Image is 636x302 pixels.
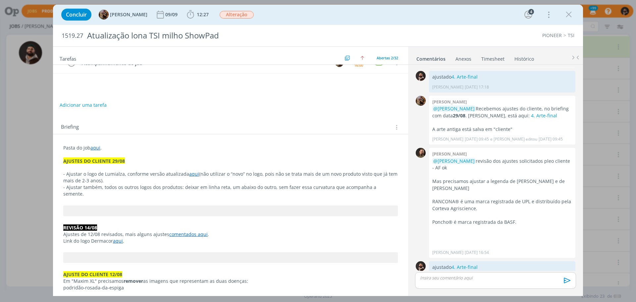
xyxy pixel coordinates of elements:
span: e [PERSON_NAME] editou [490,136,537,142]
strong: 29/08 [453,112,465,119]
button: Adicionar uma tarefa [59,99,107,111]
a: 4. Arte-final [451,264,478,270]
button: 12:27 [185,9,210,20]
a: comentados aqui [169,231,208,237]
img: A [416,96,426,106]
img: A [99,10,109,20]
a: PIONEER [542,32,562,38]
p: Ajustes de 12/08 revisados, mais alguns ajustes . [63,231,398,238]
p: [PERSON_NAME] [432,136,463,142]
span: 12:27 [197,11,209,18]
p: podridão-do-colmo [63,291,398,298]
img: D [416,261,426,271]
p: Recebemos ajustes do cliente, no briefing com data . [PERSON_NAME], está aqui: [432,105,572,119]
p: [PERSON_NAME] [432,84,463,90]
img: D [416,71,426,81]
a: aqui [90,145,100,151]
span: [PERSON_NAME] [110,12,147,17]
strong: REVISÃO 14/08 [63,224,97,231]
p: Em "Maxim XL" precisamos as imagens que representam as duas doenças: [63,278,398,284]
span: Alteração [220,11,254,19]
span: [DATE] 09:45 [539,136,563,142]
a: Timesheet [481,53,505,62]
p: ajustado [432,264,572,271]
a: TSI [568,32,574,38]
span: [DATE] 09:45 [465,136,489,142]
div: Atualização lona TSI milho ShowPad [84,28,358,44]
p: - Ajustar também, todos os outros logos dos produtos: deixar em linha reta, um abaixo do outro, s... [63,184,398,197]
strong: remover [124,278,143,284]
button: Concluir [61,9,91,21]
p: ajustado [432,74,572,80]
button: Alteração [219,11,254,19]
p: podridão-rosada-da-espiga [63,284,398,291]
span: Briefing [61,123,79,132]
div: 4 [528,9,534,15]
a: 4. Arte-final [531,112,557,119]
p: - Ajustar o logo de Lumialza, conforme versão atualizada (não utilizar o “novo” no logo, pois não... [63,171,398,184]
span: [DATE] 17:18 [465,84,489,90]
p: Pasta do job . [63,145,398,151]
span: Tarefas [60,54,76,62]
button: 4 [523,9,534,20]
img: J [416,148,426,158]
button: A[PERSON_NAME] [99,10,147,20]
p: Poncho® é marca registrada da BASF. [432,219,572,225]
a: Comentários [416,53,446,62]
b: [PERSON_NAME] [432,151,467,157]
span: [DATE] 16:54 [465,250,489,256]
a: 4. Arte-final [451,74,478,80]
span: Abertas 2/32 [377,55,398,60]
a: aqui [189,171,199,177]
span: Concluir [66,12,87,17]
strong: AJUSTES DO CLIENTE 29/08 [63,158,125,164]
div: 16:00 [354,63,363,67]
div: dialog [53,5,583,296]
div: 09/09 [165,12,179,17]
p: Link do logo Dermacor . [63,238,398,244]
p: [PERSON_NAME] [432,250,463,256]
span: @[PERSON_NAME] [433,105,475,112]
a: Histórico [514,53,534,62]
div: Anexos [455,56,471,62]
strong: AJUSTE DO CLIENTE 12/08 [63,271,122,277]
b: [PERSON_NAME] [432,99,467,105]
p: revisão dos ajustes solicitados pleo cliente - AF ok [432,158,572,171]
p: RANCONA® é uma marca registrada de UPL e distribuído pela Corteva Agriscience. [432,198,572,212]
p: A arte antiga está salva em "cliente" [432,126,572,133]
a: aqui [113,238,123,244]
span: @[PERSON_NAME] [433,158,475,164]
p: Mas precisamos ajustar a legenda de [PERSON_NAME] e de [PERSON_NAME] [432,178,572,192]
img: arrow-up.svg [360,56,364,60]
span: 1519.27 [62,32,83,39]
